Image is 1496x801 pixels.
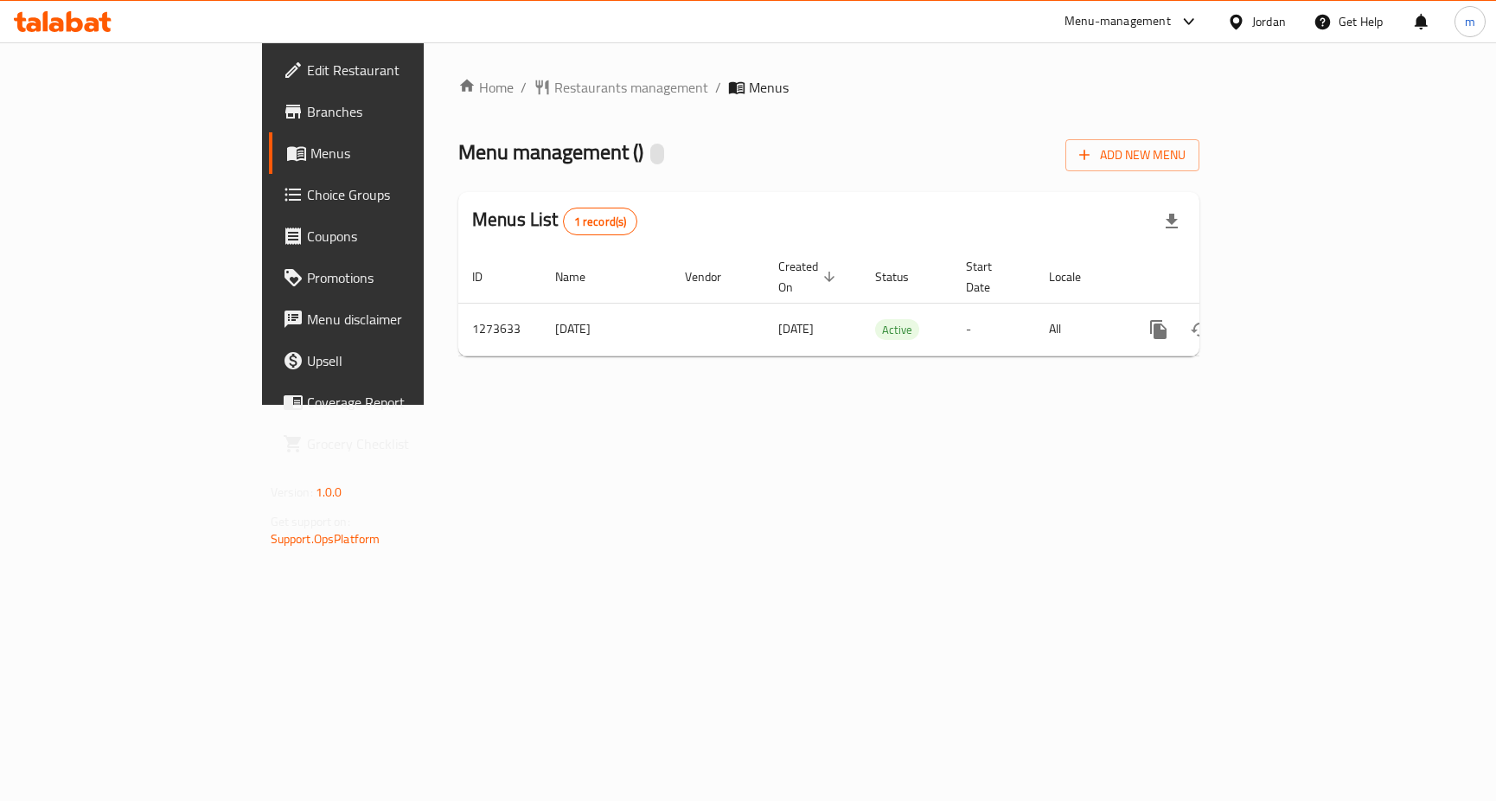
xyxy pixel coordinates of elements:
li: / [521,77,527,98]
a: Menu disclaimer [269,298,512,340]
a: Support.OpsPlatform [271,528,380,550]
span: Menu disclaimer [307,309,498,330]
span: Coupons [307,226,498,247]
span: Menu management ( ) [458,132,643,171]
span: Upsell [307,350,498,371]
span: Add New Menu [1079,144,1186,166]
span: Restaurants management [554,77,708,98]
a: Grocery Checklist [269,423,512,465]
span: [DATE] [778,317,814,340]
button: Add New Menu [1065,139,1199,171]
nav: breadcrumb [458,77,1199,98]
div: Active [875,319,919,340]
span: Status [875,266,931,287]
span: Grocery Checklist [307,433,498,454]
span: 1.0.0 [316,481,342,503]
span: Start Date [966,256,1014,298]
a: Promotions [269,257,512,298]
span: Locale [1049,266,1103,287]
span: Version: [271,481,313,503]
a: Menus [269,132,512,174]
span: Name [555,266,608,287]
span: 1 record(s) [564,214,637,230]
span: Active [875,320,919,340]
span: ID [472,266,505,287]
a: Coupons [269,215,512,257]
td: All [1035,303,1124,356]
span: Edit Restaurant [307,60,498,80]
a: Edit Restaurant [269,49,512,91]
td: - [952,303,1035,356]
th: Actions [1124,251,1318,304]
a: Choice Groups [269,174,512,215]
a: Branches [269,91,512,132]
span: Get support on: [271,510,350,533]
span: Vendor [685,266,744,287]
span: Menus [310,143,498,163]
span: Coverage Report [307,392,498,413]
span: m [1465,12,1475,31]
a: Restaurants management [534,77,708,98]
td: [DATE] [541,303,671,356]
a: Upsell [269,340,512,381]
div: Jordan [1252,12,1286,31]
button: Change Status [1180,309,1221,350]
div: Total records count [563,208,638,235]
div: Menu-management [1064,11,1171,32]
span: Created On [778,256,841,298]
button: more [1138,309,1180,350]
div: Export file [1151,201,1192,242]
span: Menus [749,77,789,98]
a: Coverage Report [269,381,512,423]
span: Promotions [307,267,498,288]
li: / [715,77,721,98]
h2: Menus List [472,207,637,235]
table: enhanced table [458,251,1318,356]
span: Branches [307,101,498,122]
span: Choice Groups [307,184,498,205]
